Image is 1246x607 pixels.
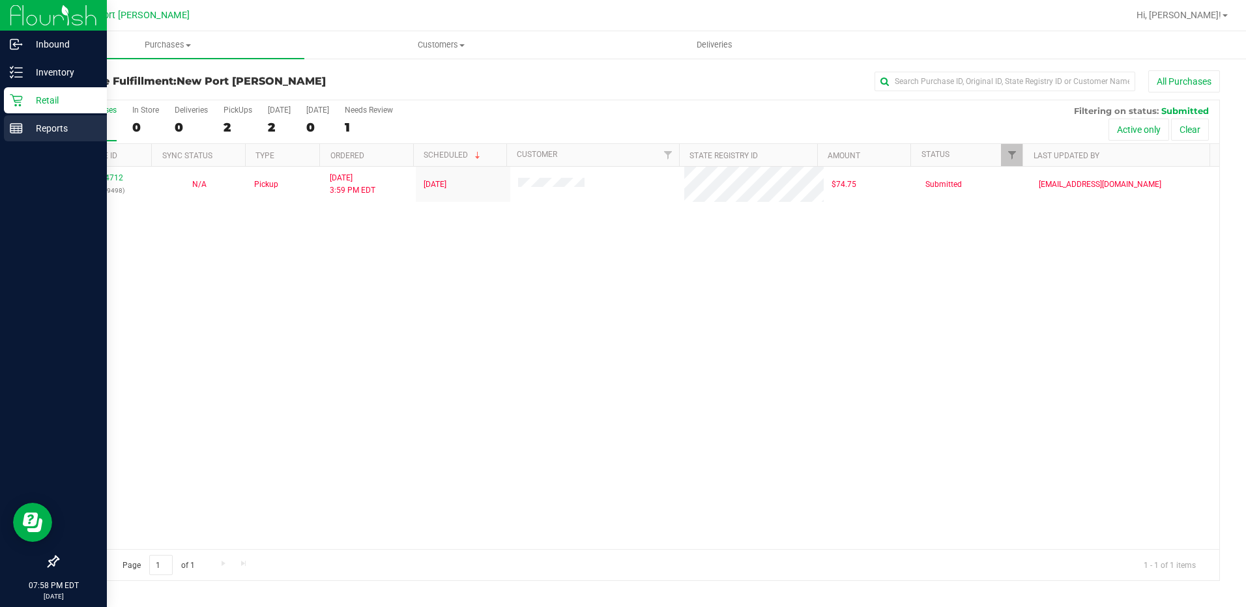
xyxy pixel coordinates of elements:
a: Customers [304,31,577,59]
div: 2 [268,120,291,135]
iframe: Resource center [13,503,52,542]
p: Reports [23,120,101,136]
span: Purchases [31,39,304,51]
a: Sync Status [162,151,212,160]
a: Deliveries [578,31,851,59]
inline-svg: Inventory [10,66,23,79]
inline-svg: Inbound [10,38,23,51]
span: New Port [PERSON_NAME] [76,10,190,21]
p: [DATE] [6,591,101,601]
span: New Port [PERSON_NAME] [177,75,326,87]
span: Pickup [254,178,278,191]
div: [DATE] [306,106,329,115]
span: Submitted [1161,106,1209,116]
a: Customer [517,150,557,159]
span: Customers [305,39,577,51]
div: In Store [132,106,159,115]
p: Retail [23,92,101,108]
a: Ordered [330,151,364,160]
span: Page of 1 [111,555,205,575]
div: Needs Review [345,106,393,115]
div: PickUps [224,106,252,115]
div: 2 [224,120,252,135]
div: [DATE] [268,106,291,115]
inline-svg: Retail [10,94,23,107]
button: All Purchases [1148,70,1220,92]
p: Inventory [23,64,101,80]
div: 0 [306,120,329,135]
span: Submitted [925,178,962,191]
button: N/A [192,178,207,191]
h3: Purchase Fulfillment: [57,76,445,87]
a: Type [255,151,274,160]
a: Status [921,150,949,159]
div: 0 [132,120,159,135]
span: [DATE] [424,178,446,191]
div: 1 [345,120,393,135]
p: 07:58 PM EDT [6,580,101,591]
a: Purchases [31,31,304,59]
p: Inbound [23,36,101,52]
a: Amount [828,151,860,160]
a: Filter [658,144,679,166]
a: State Registry ID [689,151,758,160]
span: [DATE] 3:59 PM EDT [330,172,375,197]
span: [EMAIL_ADDRESS][DOMAIN_NAME] [1039,178,1161,191]
button: Active only [1108,119,1169,141]
a: Scheduled [424,150,483,160]
button: Clear [1171,119,1209,141]
a: Filter [1001,144,1022,166]
inline-svg: Reports [10,122,23,135]
span: 1 - 1 of 1 items [1133,555,1206,574]
span: Not Applicable [192,180,207,189]
input: Search Purchase ID, Original ID, State Registry ID or Customer Name... [875,72,1135,91]
span: Hi, [PERSON_NAME]! [1137,10,1221,20]
a: Last Updated By [1034,151,1099,160]
span: Filtering on status: [1074,106,1159,116]
div: Deliveries [175,106,208,115]
div: 0 [175,120,208,135]
span: $74.75 [832,178,856,191]
span: Deliveries [679,39,750,51]
input: 1 [149,555,173,575]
